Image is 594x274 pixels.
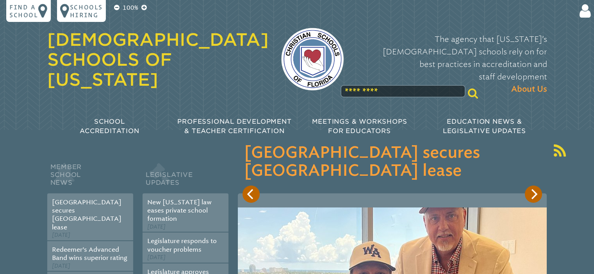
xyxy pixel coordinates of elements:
[52,263,70,269] span: [DATE]
[525,186,542,203] button: Next
[147,254,166,261] span: [DATE]
[143,161,228,193] h2: Legislative Updates
[121,3,140,13] p: 100%
[312,118,407,135] span: Meetings & Workshops for Educators
[70,3,103,19] p: Schools Hiring
[244,144,540,180] h3: [GEOGRAPHIC_DATA] secures [GEOGRAPHIC_DATA] lease
[243,186,260,203] button: Previous
[80,118,139,135] span: School Accreditation
[52,232,70,238] span: [DATE]
[281,28,344,90] img: csf-logo-web-colors.png
[443,118,526,135] span: Education News & Legislative Updates
[147,224,166,230] span: [DATE]
[177,118,291,135] span: Professional Development & Teacher Certification
[52,246,127,261] a: Redeemer’s Advanced Band wins superior rating
[9,3,38,19] p: Find a school
[47,29,269,90] a: [DEMOGRAPHIC_DATA] Schools of [US_STATE]
[147,237,217,253] a: Legislature responds to voucher problems
[52,198,121,231] a: [GEOGRAPHIC_DATA] secures [GEOGRAPHIC_DATA] lease
[147,198,212,223] a: New [US_STATE] law eases private school formation
[47,161,133,193] h2: Member School News
[356,33,547,96] p: The agency that [US_STATE]’s [DEMOGRAPHIC_DATA] schools rely on for best practices in accreditati...
[511,83,547,96] span: About Us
